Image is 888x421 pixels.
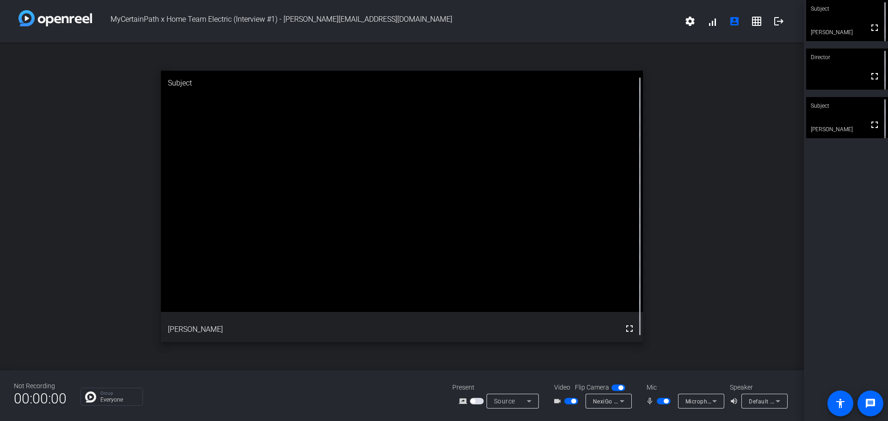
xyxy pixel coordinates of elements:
[452,383,545,392] div: Present
[730,383,785,392] div: Speaker
[494,397,515,405] span: Source
[806,49,888,66] div: Director
[701,10,723,32] button: signal_cellular_alt
[575,383,609,392] span: Flip Camera
[806,97,888,115] div: Subject
[729,16,740,27] mat-icon: account_box
[18,10,92,26] img: white-gradient.svg
[624,323,635,334] mat-icon: fullscreen
[100,397,138,403] p: Everyone
[554,383,570,392] span: Video
[835,398,846,409] mat-icon: accessibility
[751,16,762,27] mat-icon: grid_on
[161,71,643,96] div: Subject
[869,71,880,82] mat-icon: fullscreen
[553,396,564,407] mat-icon: videocam_outline
[684,16,696,27] mat-icon: settings
[869,119,880,130] mat-icon: fullscreen
[92,10,679,32] span: MyCertainPath x Home Team Electric (Interview #1) - [PERSON_NAME][EMAIL_ADDRESS][DOMAIN_NAME]
[593,397,699,405] span: NexiGo N60 FHD Webcam (3443:60bb)
[14,387,67,410] span: 00:00:00
[100,391,138,396] p: Group
[730,396,741,407] mat-icon: volume_up
[646,396,657,407] mat-icon: mic_none
[14,381,67,391] div: Not Recording
[773,16,784,27] mat-icon: logout
[637,383,730,392] div: Mic
[685,397,791,405] span: Microphone (Shure MV7+) (14ed:1019)
[459,396,470,407] mat-icon: screen_share_outline
[869,22,880,33] mat-icon: fullscreen
[85,391,96,403] img: Chat Icon
[865,398,876,409] mat-icon: message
